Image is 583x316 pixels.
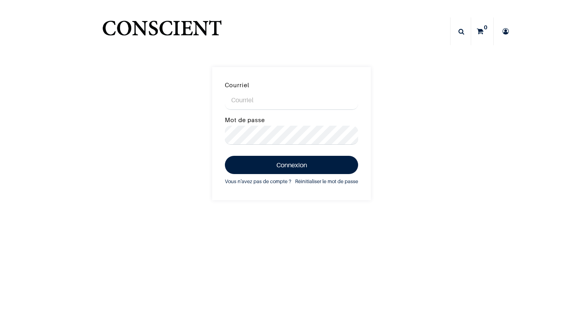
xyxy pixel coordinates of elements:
a: Vous n'avez pas de compte ? [225,177,291,186]
sup: 0 [482,23,489,31]
label: Mot de passe [225,115,265,125]
a: Réinitialiser le mot de passe [295,177,358,186]
a: 0 [471,17,493,45]
input: Courriel [225,91,358,110]
label: Courriel [225,80,249,90]
img: Conscient [101,16,223,47]
button: Connexion [225,156,358,174]
a: Logo of Conscient [101,16,223,47]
